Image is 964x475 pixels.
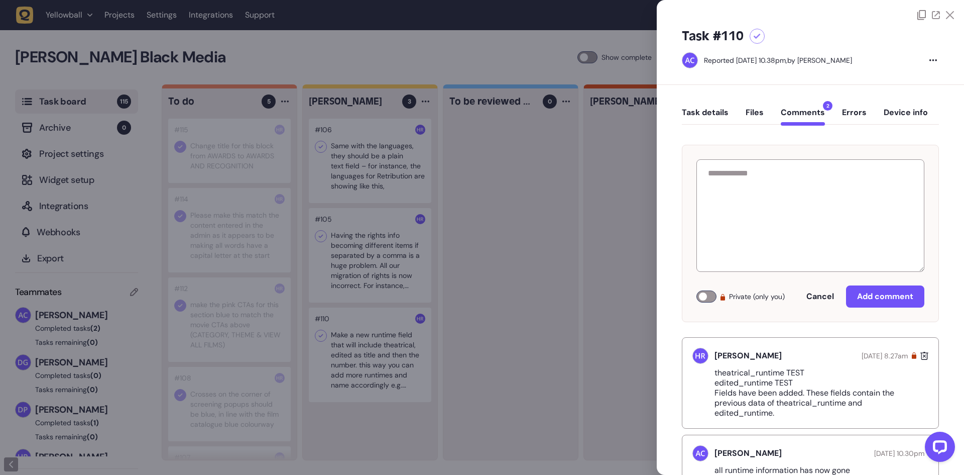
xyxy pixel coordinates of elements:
button: Files [746,108,764,126]
span: Private (only you) [729,291,785,303]
button: Comments [781,108,825,126]
h5: [PERSON_NAME] [714,351,782,361]
span: [DATE] 8.27am [862,351,908,360]
button: Device info [884,108,928,126]
h5: Task #110 [682,28,744,44]
h5: [PERSON_NAME] [714,448,782,458]
div: by [PERSON_NAME] [704,55,852,65]
img: Ameet Chohan [682,53,697,68]
span: Cancel [806,293,834,301]
div: Your own private comment [912,352,916,359]
button: Add comment [846,286,924,308]
span: 2 [823,101,832,111]
span: [DATE] 10.30pm [874,449,924,458]
button: Task details [682,108,729,126]
span: Add comment [857,293,913,301]
iframe: LiveChat chat widget [917,428,959,470]
p: theatrical_runtime TEST edited_runtime TEST Fields have been added. These fields contain the prev... [714,368,913,418]
button: Cancel [796,287,844,307]
div: Reported [DATE] 10.38pm, [704,56,787,65]
button: Errors [842,108,867,126]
